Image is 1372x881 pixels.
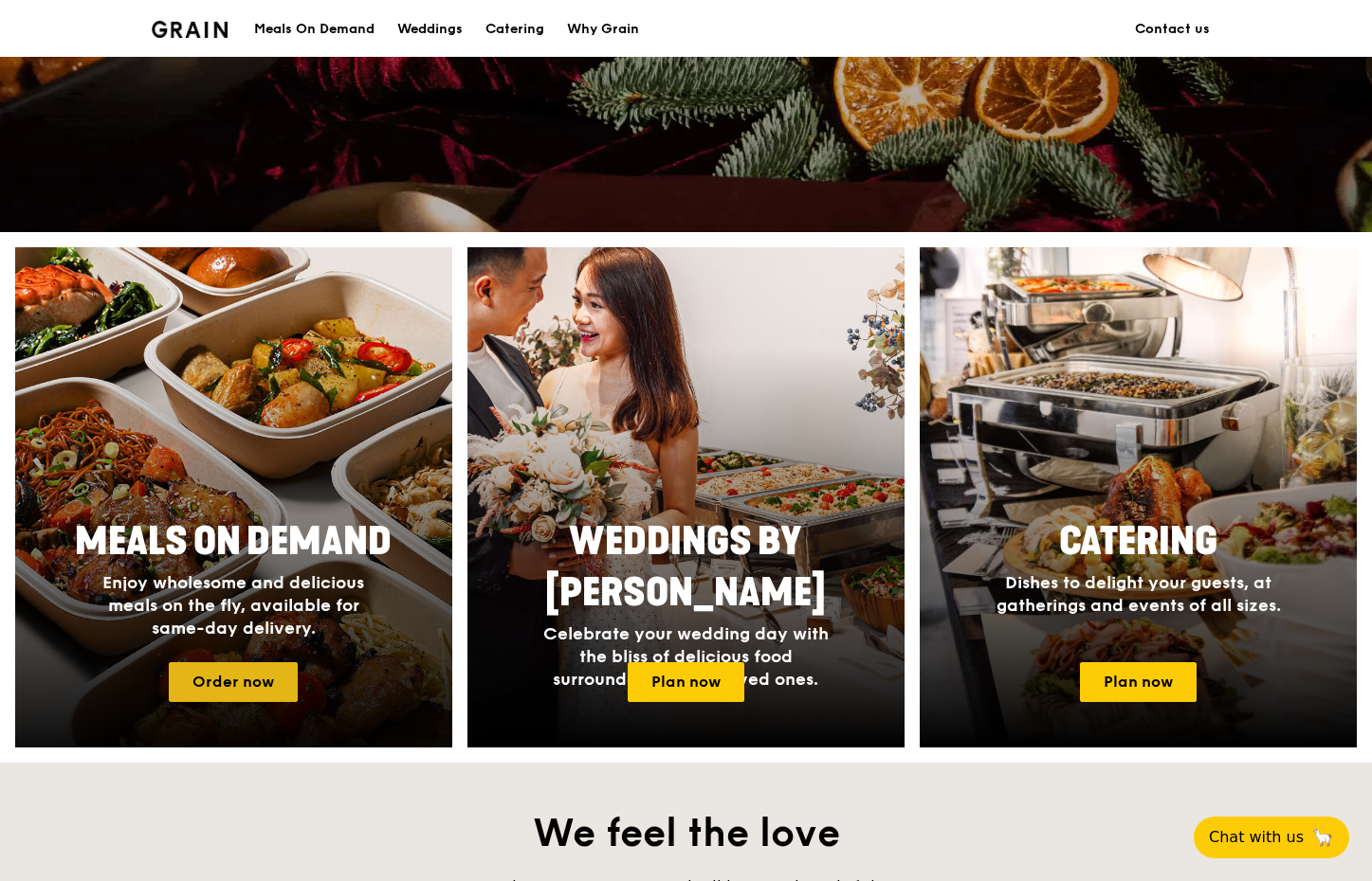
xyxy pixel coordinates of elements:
[102,572,364,638] span: Enjoy wholesome and delicious meals on the fly, available for same-day delivery.
[545,519,826,616] span: Weddings by [PERSON_NAME]
[920,247,1357,747] img: catering-card.e1cfaf3e.jpg
[1194,817,1349,858] button: Chat with us🦙
[386,1,474,58] a: Weddings
[75,519,392,565] span: Meals On Demand
[1124,1,1221,58] a: Contact us
[485,1,544,58] div: Catering
[628,662,744,702] a: Plan now
[920,247,1357,747] a: CateringDishes to delight your guests, at gatherings and events of all sizes.Plan now
[1080,662,1197,702] a: Plan now
[169,662,298,702] a: Order now
[467,247,905,747] img: weddings-card.4f3003b8.jpg
[152,21,229,38] img: Grain
[474,1,556,58] a: Catering
[467,247,905,747] a: Weddings by [PERSON_NAME]Celebrate your wedding day with the bliss of delicious food surrounded b...
[397,1,463,58] div: Weddings
[1059,519,1217,565] span: Catering
[567,1,639,58] div: Why Grain
[1209,826,1304,849] span: Chat with us
[543,623,829,690] span: Celebrate your wedding day with the bliss of delicious food surrounded by your loved ones.
[1311,826,1334,849] span: 🦙
[556,1,650,58] a: Why Grain
[15,247,452,747] a: Meals On DemandEnjoy wholesome and delicious meals on the fly, available for same-day delivery.Or...
[254,1,375,58] div: Meals On Demand
[997,572,1281,616] span: Dishes to delight your guests, at gatherings and events of all sizes.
